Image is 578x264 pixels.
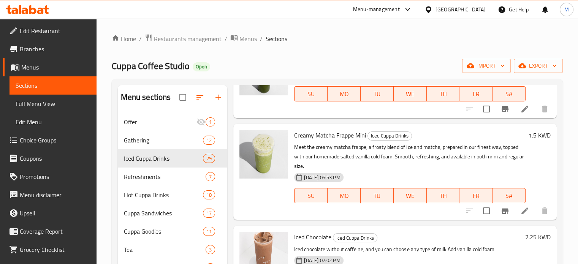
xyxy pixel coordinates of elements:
[124,172,206,181] span: Refreshments
[520,61,557,71] span: export
[3,186,97,204] a: Menu disclaimer
[331,89,358,100] span: MO
[124,190,203,199] span: Hot Cuppa Drinks
[196,117,206,126] svg: Inactive section
[124,117,197,126] div: Offer
[3,58,97,76] a: Menus
[124,136,203,145] div: Gathering
[496,202,514,220] button: Branch-specific-item
[331,190,358,201] span: MO
[154,34,222,43] span: Restaurants management
[112,34,136,43] a: Home
[394,86,427,101] button: WE
[203,227,215,236] div: items
[16,117,90,126] span: Edit Menu
[20,154,90,163] span: Coupons
[260,34,263,43] li: /
[353,5,400,14] div: Menu-management
[294,245,522,254] p: Iced chocolate without caffeine, and you can choose any type of milk Add vanilla cold foam
[364,190,391,201] span: TU
[564,5,569,14] span: M
[525,232,551,242] h6: 2.25 KWD
[368,131,412,140] span: Iced Cuppa Drinks
[124,245,206,254] span: Tea
[294,142,526,171] p: Meet the creamy matcha frappe, a frosty blend of ice and matcha, prepared in our finest way, topp...
[529,130,551,141] h6: 1.5 KWD
[225,34,227,43] li: /
[492,86,526,101] button: SA
[328,188,361,203] button: MO
[239,34,257,43] span: Menus
[478,101,494,117] span: Select to update
[206,117,215,126] div: items
[462,59,511,73] button: import
[230,34,257,44] a: Menus
[16,99,90,108] span: Full Menu View
[361,86,394,101] button: TU
[206,245,215,254] div: items
[112,34,563,44] nav: breadcrumb
[520,206,529,215] a: Edit menu item
[206,119,215,126] span: 1
[10,95,97,113] a: Full Menu View
[3,149,97,168] a: Coupons
[328,86,361,101] button: MO
[394,188,427,203] button: WE
[397,89,424,100] span: WE
[124,154,203,163] div: Iced Cuppa Drinks
[118,113,228,131] div: Offer1
[112,57,190,74] span: Cuppa Coffee Studio
[203,136,215,145] div: items
[364,89,391,100] span: TU
[118,222,228,240] div: Cuppa Goodies11
[206,246,215,253] span: 3
[124,227,203,236] span: Cuppa Goodies
[459,188,492,203] button: FR
[20,227,90,236] span: Coverage Report
[209,88,227,106] button: Add section
[20,190,90,199] span: Menu disclaimer
[206,173,215,180] span: 7
[203,210,215,217] span: 17
[492,188,526,203] button: SA
[298,89,325,100] span: SU
[10,113,97,131] a: Edit Menu
[3,240,97,259] a: Grocery Checklist
[430,190,457,201] span: TH
[361,188,394,203] button: TU
[496,190,523,201] span: SA
[294,231,331,243] span: Iced Chocolate
[20,245,90,254] span: Grocery Checklist
[3,168,97,186] a: Promotions
[239,130,288,179] img: Creamy Matcha Frappe Mini
[3,222,97,240] a: Coverage Report
[206,172,215,181] div: items
[468,61,505,71] span: import
[124,209,203,218] div: Cuppa Sandwiches
[397,190,424,201] span: WE
[118,149,228,168] div: Iced Cuppa Drinks29
[21,63,90,72] span: Menus
[3,131,97,149] a: Choice Groups
[145,34,222,44] a: Restaurants management
[20,172,90,181] span: Promotions
[333,234,377,242] span: Iced Cuppa Drinks
[427,188,460,203] button: TH
[301,174,343,181] span: [DATE] 05:53 PM
[193,63,210,70] span: Open
[514,59,563,73] button: export
[118,168,228,186] div: Refreshments7
[496,89,523,100] span: SA
[121,92,171,103] h2: Menu sections
[427,86,460,101] button: TH
[118,204,228,222] div: Cuppa Sandwiches17
[20,26,90,35] span: Edit Restaurant
[203,228,215,235] span: 11
[16,81,90,90] span: Sections
[191,88,209,106] span: Sort sections
[459,86,492,101] button: FR
[3,40,97,58] a: Branches
[478,203,494,219] span: Select to update
[333,233,377,242] div: Iced Cuppa Drinks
